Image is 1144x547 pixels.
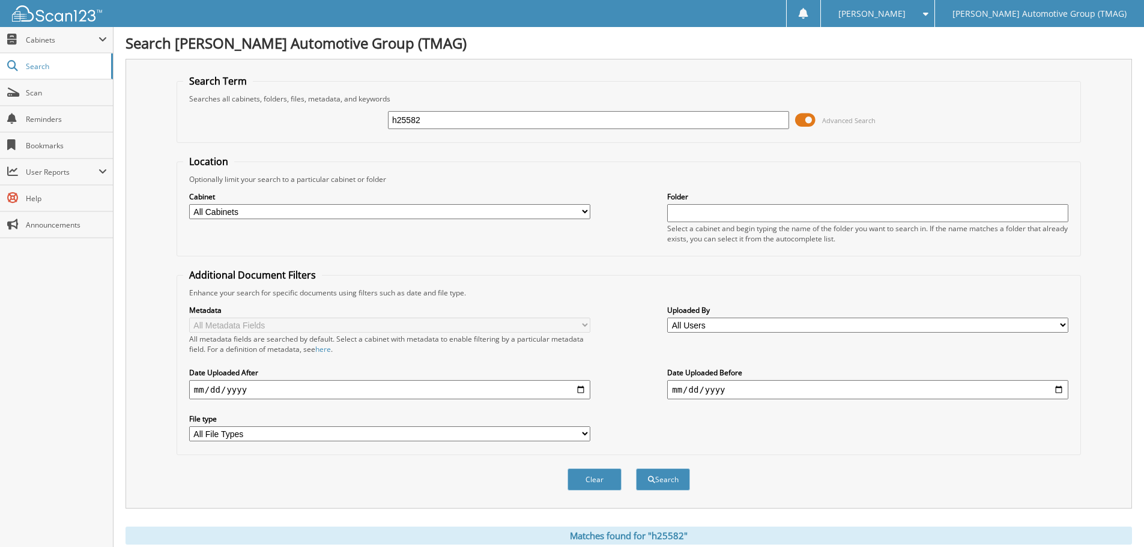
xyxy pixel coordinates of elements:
[189,192,590,202] label: Cabinet
[12,5,102,22] img: scan123-logo-white.svg
[126,33,1132,53] h1: Search [PERSON_NAME] Automotive Group (TMAG)
[26,141,107,151] span: Bookmarks
[667,192,1068,202] label: Folder
[189,380,590,399] input: start
[26,114,107,124] span: Reminders
[183,74,253,88] legend: Search Term
[189,334,590,354] div: All metadata fields are searched by default. Select a cabinet with metadata to enable filtering b...
[636,468,690,491] button: Search
[183,268,322,282] legend: Additional Document Filters
[26,220,107,230] span: Announcements
[315,344,331,354] a: here
[183,94,1074,104] div: Searches all cabinets, folders, files, metadata, and keywords
[183,155,234,168] legend: Location
[26,35,98,45] span: Cabinets
[26,61,105,71] span: Search
[952,10,1127,17] span: [PERSON_NAME] Automotive Group (TMAG)
[126,527,1132,545] div: Matches found for "h25582"
[26,167,98,177] span: User Reports
[838,10,906,17] span: [PERSON_NAME]
[667,367,1068,378] label: Date Uploaded Before
[567,468,622,491] button: Clear
[822,116,876,125] span: Advanced Search
[189,414,590,424] label: File type
[183,288,1074,298] div: Enhance your search for specific documents using filters such as date and file type.
[667,305,1068,315] label: Uploaded By
[26,88,107,98] span: Scan
[189,367,590,378] label: Date Uploaded After
[667,380,1068,399] input: end
[26,193,107,204] span: Help
[189,305,590,315] label: Metadata
[667,223,1068,244] div: Select a cabinet and begin typing the name of the folder you want to search in. If the name match...
[183,174,1074,184] div: Optionally limit your search to a particular cabinet or folder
